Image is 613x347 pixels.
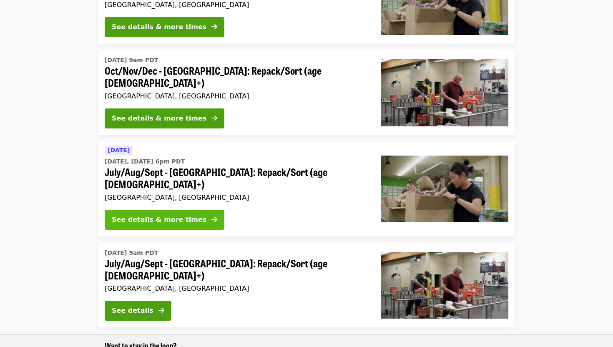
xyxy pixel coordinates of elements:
[105,157,185,166] time: [DATE], [DATE] 6pm PDT
[381,59,508,126] img: Oct/Nov/Dec - Portland: Repack/Sort (age 16+) organized by Oregon Food Bank
[105,92,367,100] div: [GEOGRAPHIC_DATA], [GEOGRAPHIC_DATA]
[211,216,217,224] i: arrow-right icon
[105,166,367,190] span: July/Aug/Sept - [GEOGRAPHIC_DATA]: Repack/Sort (age [DEMOGRAPHIC_DATA]+)
[98,50,515,135] a: See details for "Oct/Nov/Dec - Portland: Repack/Sort (age 16+)"
[112,306,153,316] div: See details
[112,113,206,123] div: See details & more times
[105,301,171,321] button: See details
[98,243,515,328] a: See details for "July/Aug/Sept - Portland: Repack/Sort (age 16+)"
[105,17,224,37] button: See details & more times
[158,307,164,314] i: arrow-right icon
[105,108,224,128] button: See details & more times
[98,142,515,236] a: See details for "July/Aug/Sept - Portland: Repack/Sort (age 8+)"
[381,252,508,319] img: July/Aug/Sept - Portland: Repack/Sort (age 16+) organized by Oregon Food Bank
[211,23,217,31] i: arrow-right icon
[112,22,206,32] div: See details & more times
[105,249,158,257] time: [DATE] 9am PDT
[211,114,217,122] i: arrow-right icon
[105,65,367,89] span: Oct/Nov/Dec - [GEOGRAPHIC_DATA]: Repack/Sort (age [DEMOGRAPHIC_DATA]+)
[105,56,158,65] time: [DATE] 9am PDT
[105,210,224,230] button: See details & more times
[112,215,206,225] div: See details & more times
[105,1,367,9] div: [GEOGRAPHIC_DATA], [GEOGRAPHIC_DATA]
[105,257,367,282] span: July/Aug/Sept - [GEOGRAPHIC_DATA]: Repack/Sort (age [DEMOGRAPHIC_DATA]+)
[108,147,130,153] span: [DATE]
[105,194,367,201] div: [GEOGRAPHIC_DATA], [GEOGRAPHIC_DATA]
[381,156,508,222] img: July/Aug/Sept - Portland: Repack/Sort (age 8+) organized by Oregon Food Bank
[105,284,367,292] div: [GEOGRAPHIC_DATA], [GEOGRAPHIC_DATA]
